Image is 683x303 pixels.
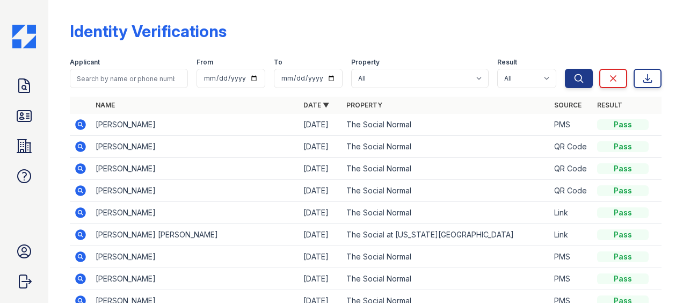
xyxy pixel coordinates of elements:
a: Property [346,101,382,109]
td: [PERSON_NAME] [91,202,299,224]
div: Pass [597,229,649,240]
a: Date ▼ [303,101,329,109]
div: Pass [597,207,649,218]
td: The Social Normal [342,268,550,290]
td: Link [550,224,593,246]
label: Applicant [70,58,100,67]
td: The Social Normal [342,202,550,224]
td: [DATE] [299,114,342,136]
td: The Social Normal [342,158,550,180]
td: [PERSON_NAME] [91,114,299,136]
label: Result [497,58,517,67]
div: Pass [597,251,649,262]
td: [PERSON_NAME] [91,268,299,290]
td: PMS [550,268,593,290]
a: Result [597,101,622,109]
td: [DATE] [299,246,342,268]
div: Pass [597,185,649,196]
div: Pass [597,119,649,130]
td: QR Code [550,158,593,180]
td: QR Code [550,136,593,158]
td: The Social Normal [342,114,550,136]
td: QR Code [550,180,593,202]
td: [PERSON_NAME] [91,180,299,202]
td: [DATE] [299,136,342,158]
td: Link [550,202,593,224]
td: [DATE] [299,268,342,290]
img: CE_Icon_Blue-c292c112584629df590d857e76928e9f676e5b41ef8f769ba2f05ee15b207248.png [12,25,36,48]
td: The Social Normal [342,136,550,158]
td: [PERSON_NAME] [91,136,299,158]
td: The Social Normal [342,246,550,268]
td: [DATE] [299,180,342,202]
td: [PERSON_NAME] [PERSON_NAME] [91,224,299,246]
div: Pass [597,273,649,284]
td: [DATE] [299,202,342,224]
div: Pass [597,163,649,174]
td: [DATE] [299,158,342,180]
label: From [197,58,213,67]
a: Name [96,101,115,109]
td: The Social Normal [342,180,550,202]
a: Source [554,101,582,109]
td: [DATE] [299,224,342,246]
td: PMS [550,246,593,268]
td: [PERSON_NAME] [91,246,299,268]
td: [PERSON_NAME] [91,158,299,180]
div: Identity Verifications [70,21,227,41]
input: Search by name or phone number [70,69,188,88]
td: The Social at [US_STATE][GEOGRAPHIC_DATA] [342,224,550,246]
label: To [274,58,282,67]
label: Property [351,58,380,67]
div: Pass [597,141,649,152]
td: PMS [550,114,593,136]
